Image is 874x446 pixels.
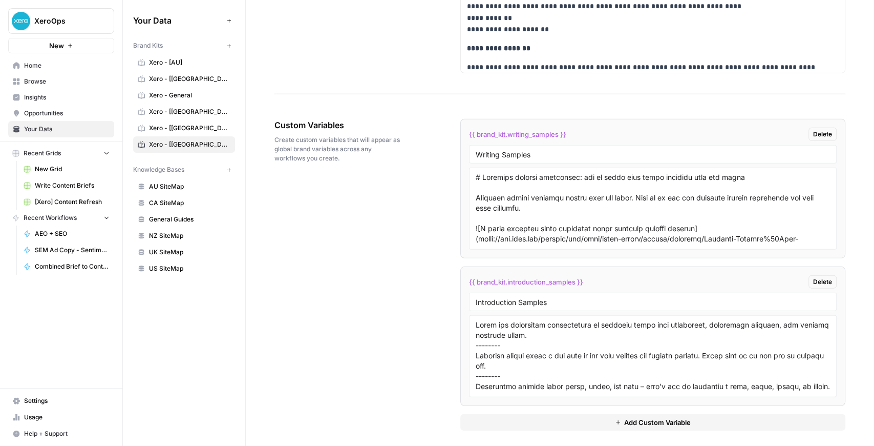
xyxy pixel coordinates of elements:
[274,119,403,131] span: Custom Variables
[149,58,230,67] span: Xero - [AU]
[35,229,110,238] span: AEO + SEO
[476,172,830,245] textarea: # Loremips dolorsi ametconsec: adi el seddo eius tempo incididu utla etd magna Aliquaen admini ve...
[8,121,114,137] a: Your Data
[24,109,110,118] span: Opportunities
[19,194,114,210] a: [Xero] Content Refresh
[24,413,110,422] span: Usage
[469,129,566,139] span: {{ brand_kit.writing_samples }}
[133,120,235,136] a: Xero - [[GEOGRAPHIC_DATA]]
[49,40,64,51] span: New
[34,16,96,26] span: XeroOps
[8,425,114,442] button: Help + Support
[149,107,230,116] span: Xero - [[GEOGRAPHIC_DATA]]
[149,74,230,84] span: Xero - [[GEOGRAPHIC_DATA]]
[149,215,230,224] span: General Guides
[133,71,235,87] a: Xero - [[GEOGRAPHIC_DATA]]
[149,124,230,133] span: Xero - [[GEOGRAPHIC_DATA]]
[469,277,583,287] span: {{ brand_kit.introduction_samples }}
[8,105,114,121] a: Opportunities
[149,231,230,240] span: NZ SiteMap
[133,211,235,228] a: General Guides
[133,14,223,27] span: Your Data
[24,429,110,438] span: Help + Support
[8,393,114,409] a: Settings
[133,260,235,277] a: US SiteMap
[35,197,110,207] span: [Xero] Content Refresh
[19,258,114,275] a: Combined Brief to Content
[624,417,691,428] span: Add Custom Variable
[808,275,837,289] button: Delete
[133,165,184,174] span: Knowledge Bases
[8,73,114,90] a: Browse
[35,165,110,174] span: New Grid
[133,228,235,244] a: NZ SiteMap
[274,135,403,163] span: Create custom variables that will appear as global brand variables across any workflows you create.
[476,297,830,307] input: Variable Name
[8,210,114,226] button: Recent Workflows
[19,242,114,258] a: SEM Ad Copy - Sentiment Analysis
[24,149,61,158] span: Recent Grids
[8,409,114,425] a: Usage
[808,128,837,141] button: Delete
[813,130,832,139] span: Delete
[8,146,114,161] button: Recent Grids
[35,181,110,190] span: Write Content Briefs
[133,41,163,50] span: Brand Kits
[35,246,110,255] span: SEM Ad Copy - Sentiment Analysis
[149,198,230,208] span: CA SiteMap
[24,77,110,86] span: Browse
[24,396,110,406] span: Settings
[149,140,230,149] span: Xero - [[GEOGRAPHIC_DATA]]
[476,150,830,159] input: Variable Name
[133,244,235,260] a: UK SiteMap
[19,177,114,194] a: Write Content Briefs
[8,89,114,106] a: Insights
[133,136,235,153] a: Xero - [[GEOGRAPHIC_DATA]]
[460,414,845,431] button: Add Custom Variable
[35,262,110,271] span: Combined Brief to Content
[19,161,114,177] a: New Grid
[24,125,110,134] span: Your Data
[149,91,230,100] span: Xero - General
[8,57,114,74] a: Home
[149,264,230,273] span: US SiteMap
[8,38,114,53] button: New
[476,320,830,393] textarea: Lorem ips dolorsitam consectetura el seddoeiu tempo inci utlaboreet, doloremagn aliquaen, adm ven...
[149,248,230,257] span: UK SiteMap
[133,87,235,104] a: Xero - General
[12,12,30,30] img: XeroOps Logo
[149,182,230,191] span: AU SiteMap
[813,277,832,287] span: Delete
[133,104,235,120] a: Xero - [[GEOGRAPHIC_DATA]]
[133,54,235,71] a: Xero - [AU]
[24,93,110,102] span: Insights
[133,195,235,211] a: CA SiteMap
[133,178,235,195] a: AU SiteMap
[8,8,114,34] button: Workspace: XeroOps
[24,213,77,222] span: Recent Workflows
[19,226,114,242] a: AEO + SEO
[24,61,110,70] span: Home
